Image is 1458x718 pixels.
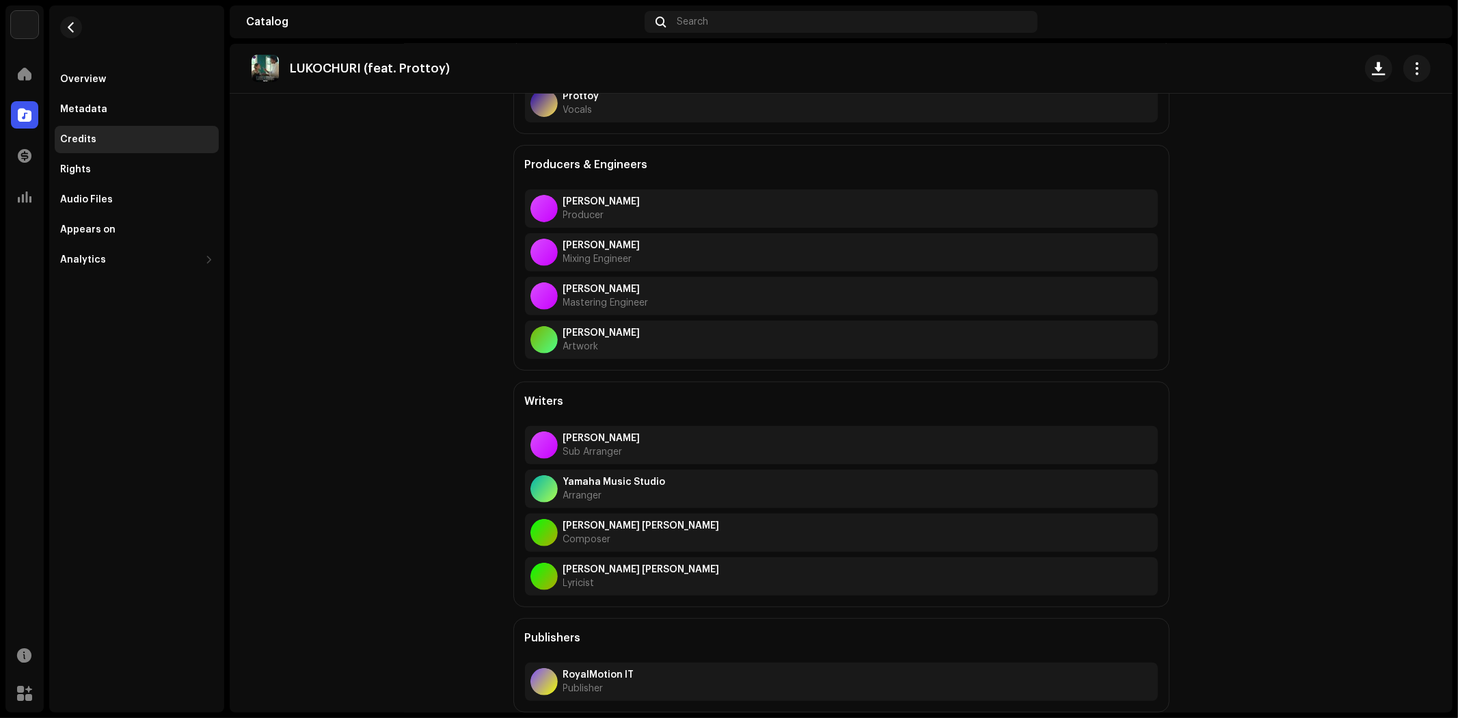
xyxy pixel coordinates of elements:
[55,156,219,183] re-m-nav-item: Rights
[55,96,219,123] re-m-nav-item: Metadata
[563,91,599,102] strong: Prottoy
[563,210,640,221] span: Producer
[290,62,450,76] p: LUKOCHURI (feat. Prottoy)
[563,578,720,589] span: Lyricist
[55,66,219,93] re-m-nav-item: Overview
[563,683,634,694] span: Publisher
[525,157,648,173] h5: Producers & Engineers
[55,186,219,213] re-m-nav-item: Audio Files
[563,534,720,545] span: Composer
[563,284,649,295] strong: [PERSON_NAME]
[55,216,219,243] re-m-nav-item: Appears on
[11,11,38,38] img: bb356b9b-6e90-403f-adc8-c282c7c2e227
[563,447,640,457] span: Sub Arranger
[563,433,640,444] strong: [PERSON_NAME]
[563,105,599,116] span: Vocals
[60,224,116,235] div: Appears on
[563,240,640,251] strong: [PERSON_NAME]
[55,246,219,274] re-m-nav-dropdown: Analytics
[563,564,720,575] strong: [PERSON_NAME] [PERSON_NAME]
[563,341,640,352] span: Artwork
[563,196,640,207] strong: [PERSON_NAME]
[60,254,106,265] div: Analytics
[60,134,96,145] div: Credits
[60,164,91,175] div: Rights
[246,16,639,27] div: Catalog
[60,194,113,205] div: Audio Files
[55,126,219,153] re-m-nav-item: Credits
[1414,11,1436,33] img: c0665fb7-ffc0-41c0-af0a-adf6edb4c87a
[677,16,708,27] span: Search
[563,669,634,680] strong: RoyalMotion IT
[563,520,720,531] strong: [PERSON_NAME] [PERSON_NAME]
[563,328,640,338] strong: [PERSON_NAME]
[525,630,581,646] h5: Publishers
[60,104,107,115] div: Metadata
[252,55,279,82] img: f2c41830-32d9-4575-a376-23d976e08926
[525,393,564,410] h5: Writers
[563,254,640,265] span: Mixing Engineer
[563,490,666,501] span: Arranger
[563,477,666,488] strong: Yamaha Music Studio
[563,297,649,308] span: Mastering Engineer
[60,74,106,85] div: Overview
